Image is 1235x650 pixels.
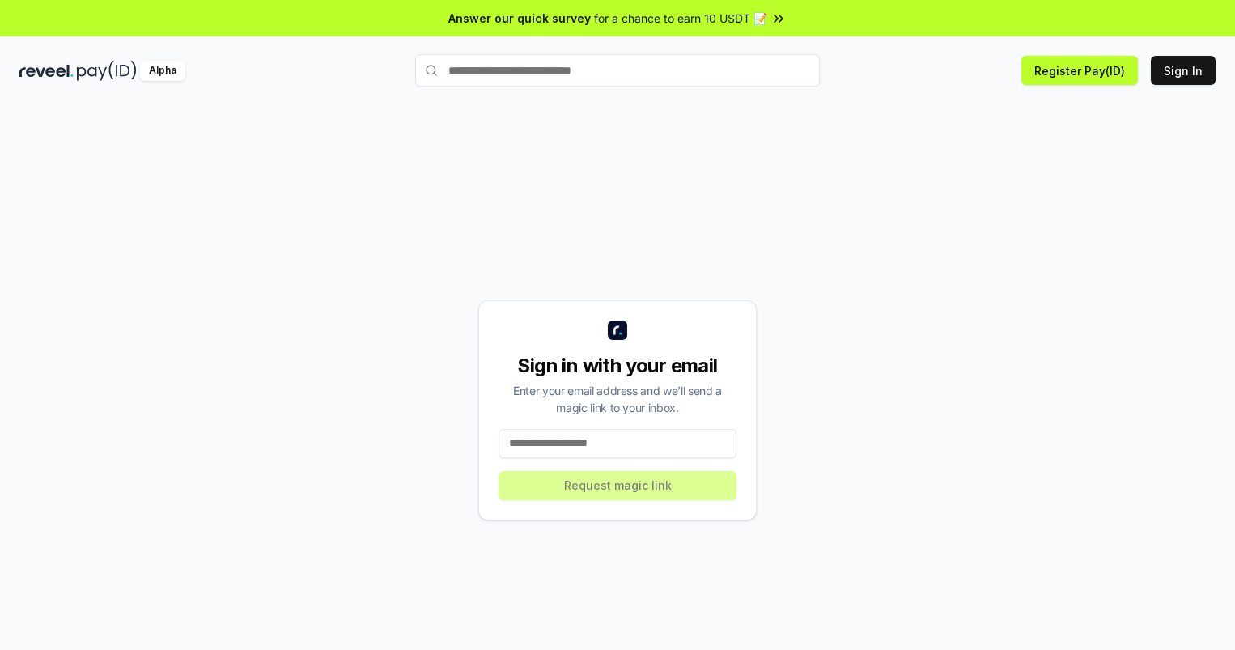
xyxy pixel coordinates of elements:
div: Sign in with your email [499,353,736,379]
span: for a chance to earn 10 USDT 📝 [594,10,767,27]
img: logo_small [608,321,627,340]
img: pay_id [77,61,137,81]
img: reveel_dark [19,61,74,81]
button: Register Pay(ID) [1021,56,1138,85]
div: Enter your email address and we’ll send a magic link to your inbox. [499,382,736,416]
span: Answer our quick survey [448,10,591,27]
button: Sign In [1151,56,1216,85]
div: Alpha [140,61,185,81]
